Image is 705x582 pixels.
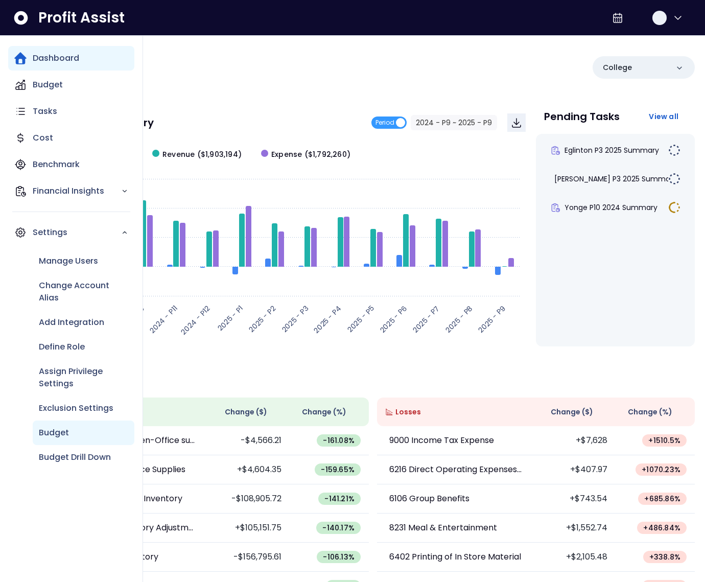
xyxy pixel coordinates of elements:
[302,407,346,417] span: Change (%)
[33,185,121,197] p: Financial Insights
[628,407,672,417] span: Change (%)
[410,303,442,335] text: 2025 - P7
[648,435,680,446] span: + 1510.5 %
[554,174,677,184] span: [PERSON_NAME] P3 2025 Summary
[39,402,113,414] p: Exclusion Settings
[536,543,616,572] td: +$2,105.48
[323,435,355,446] span: -161.08 %
[312,303,344,335] text: 2025 - P4
[147,303,179,335] text: 2024 - P11
[668,201,680,214] img: In Progress
[536,484,616,514] td: +$743.54
[39,280,128,304] p: Change Account Alias
[33,132,53,144] p: Cost
[345,303,376,334] text: 2025 - P5
[507,113,526,132] button: Download
[603,62,632,73] p: College
[39,316,104,329] p: Add Integration
[321,464,355,475] span: -159.65 %
[375,117,394,129] span: Period
[225,407,267,417] span: Change ( $ )
[411,115,497,130] button: 2024 - P9 ~ 2025 - P9
[247,303,278,334] text: 2025 - P2
[536,426,616,455] td: +$7,628
[271,149,350,160] span: Expense ($1,792,260)
[324,494,355,504] span: -141.21 %
[668,144,680,156] img: Not yet Started
[389,551,521,563] p: 6402 Printing of In Store Material
[39,341,85,353] p: Define Role
[649,111,678,122] span: View all
[668,173,680,185] img: Not yet Started
[551,407,593,417] span: Change ( $ )
[643,523,680,533] span: + 486.84 %
[389,463,524,476] p: 6216 Direct Operating Expenses-other
[279,303,311,334] text: 2025 - P3
[641,107,687,126] button: View all
[644,494,680,504] span: + 685.86 %
[210,484,290,514] td: -$108,905.72
[544,111,620,122] p: Pending Tasks
[389,434,494,447] p: 9000 Income Tax Expense
[536,514,616,543] td: +$1,552.74
[476,303,508,335] text: 2025 - P9
[210,455,290,484] td: +$4,604.35
[642,464,680,475] span: + 1070.23 %
[322,523,355,533] span: -140.17 %
[179,303,213,337] text: 2024 - P12
[565,202,657,213] span: Yonge P10 2024 Summary
[162,149,242,160] span: Revenue ($1,903,194)
[39,365,128,390] p: Assign Privilege Settings
[38,9,125,27] span: Profit Assist
[51,375,695,385] p: Wins & Losses
[210,426,290,455] td: -$4,566.21
[210,514,290,543] td: +$105,151.75
[323,552,355,562] span: -106.13 %
[39,427,69,439] p: Budget
[389,522,497,534] p: 8231 Meal & Entertainment
[378,303,409,335] text: 2025 - P6
[389,493,469,505] p: 6106 Group Benefits
[33,158,80,171] p: Benchmark
[565,145,659,155] span: Eglinton P3 2025 Summary
[39,451,111,463] p: Budget Drill Down
[210,543,290,572] td: -$156,795.61
[39,255,98,267] p: Manage Users
[395,407,421,417] span: Losses
[33,79,63,91] p: Budget
[536,455,616,484] td: +$407.97
[215,303,245,333] text: 2025 - P1
[33,226,121,239] p: Settings
[649,552,680,562] span: + 338.8 %
[33,52,79,64] p: Dashboard
[443,303,475,335] text: 2025 - P8
[33,105,57,118] p: Tasks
